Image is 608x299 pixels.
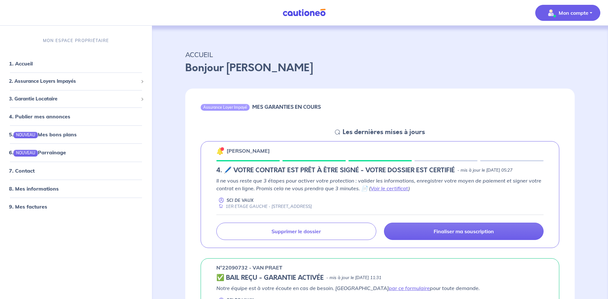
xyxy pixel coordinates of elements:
[389,285,430,291] a: par ce formulaire
[216,284,544,292] p: Notre équipe est à votre écoute en cas de besoin. [GEOGRAPHIC_DATA] pour toute demande.
[3,110,149,123] div: 4. Publier mes annonces
[227,197,254,203] p: SCI DE VAUX
[252,104,321,110] h6: MES GARANTIES EN COURS
[43,38,109,44] p: MON ESPACE PROPRIÉTAIRE
[216,223,376,240] a: Supprimer le dossier
[216,167,544,174] div: state: CONTRACT-INFO-IN-PROGRESS, Context: NEW,CHOOSE-CERTIFICATE,ALONE,LESSOR-DOCUMENTS
[227,147,270,155] p: [PERSON_NAME]
[216,274,324,282] h5: ✅ BAIL REÇU - GARANTIE ACTIVÉE
[280,9,328,17] img: Cautioneo
[216,147,224,155] img: 🔔
[216,274,544,282] div: state: CONTRACT-VALIDATED, Context: ,MAYBE-CERTIFICATE,,LESSOR-DOCUMENTS,IS-ODEALIM
[3,200,149,213] div: 9. Mes factures
[535,5,600,21] button: illu_account_valid_menu.svgMon compte
[216,167,455,174] h5: 4. 🖊️ VOTRE CONTRAT EST PRÊT À ÊTRE SIGNÉ - VOTRE DOSSIER EST CERTIFIÉ
[559,9,588,17] p: Mon compte
[9,185,59,192] a: 8. Mes informations
[9,149,66,156] a: 6.NOUVEAUParrainage
[9,203,47,210] a: 9. Mes factures
[3,164,149,177] div: 7. Contact
[326,275,381,281] p: - mis à jour le [DATE] 11:31
[9,131,77,138] a: 5.NOUVEAUMes bons plans
[384,223,544,240] a: Finaliser ma souscription
[3,93,149,105] div: 3. Garantie Locataire
[3,182,149,195] div: 8. Mes informations
[3,146,149,159] div: 6.NOUVEAUParrainage
[185,60,575,76] p: Bonjour [PERSON_NAME]
[3,75,149,88] div: 2. Assurance Loyers Impayés
[434,228,494,235] p: Finaliser ma souscription
[371,185,408,192] a: Voir le certificat
[343,128,425,136] h5: Les dernières mises à jours
[546,8,556,18] img: illu_account_valid_menu.svg
[9,60,33,67] a: 1. Accueil
[216,177,544,192] p: Il ne vous reste que 3 étapes pour activer votre protection : valider les informations, enregistr...
[216,264,282,271] p: n°22090732 - VAN PRAET
[9,95,138,103] span: 3. Garantie Locataire
[9,78,138,85] span: 2. Assurance Loyers Impayés
[216,203,312,209] div: 1ER ETAGE GAUCHE - [STREET_ADDRESS]
[271,228,321,235] p: Supprimer le dossier
[3,57,149,70] div: 1. Accueil
[9,167,35,174] a: 7. Contact
[185,49,575,60] p: ACCUEIL
[457,167,512,174] p: - mis à jour le [DATE] 05:27
[9,113,70,120] a: 4. Publier mes annonces
[3,128,149,141] div: 5.NOUVEAUMes bons plans
[201,104,250,110] div: Assurance Loyer Impayé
